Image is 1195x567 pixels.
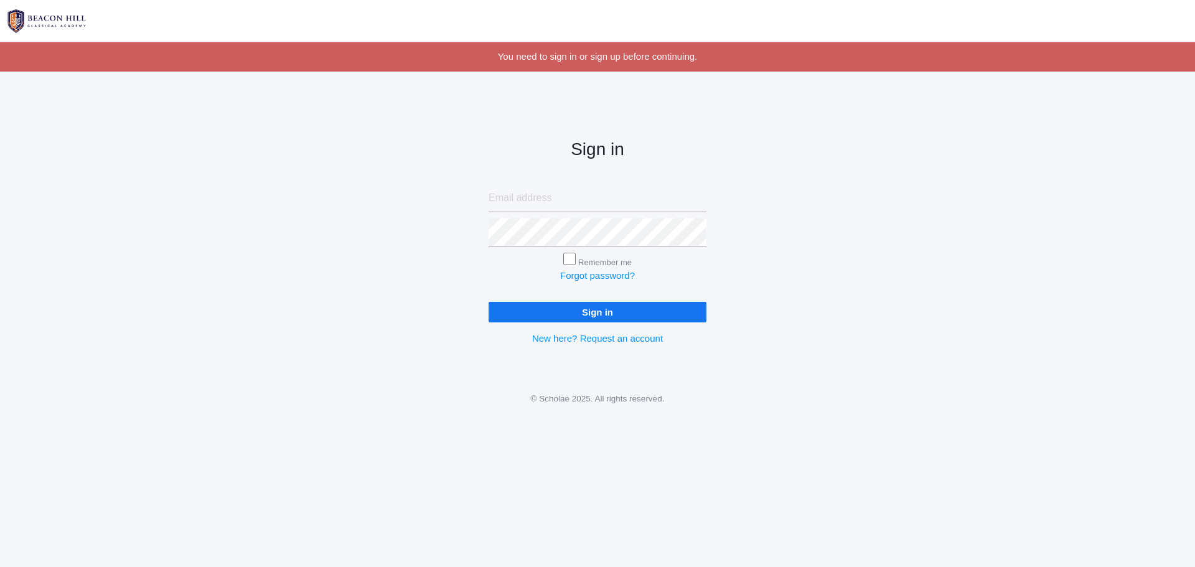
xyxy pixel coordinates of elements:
a: Forgot password? [560,270,635,281]
input: Sign in [489,302,706,322]
h2: Sign in [489,140,706,159]
a: New here? Request an account [532,333,663,344]
label: Remember me [578,258,632,267]
input: Email address [489,184,706,212]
